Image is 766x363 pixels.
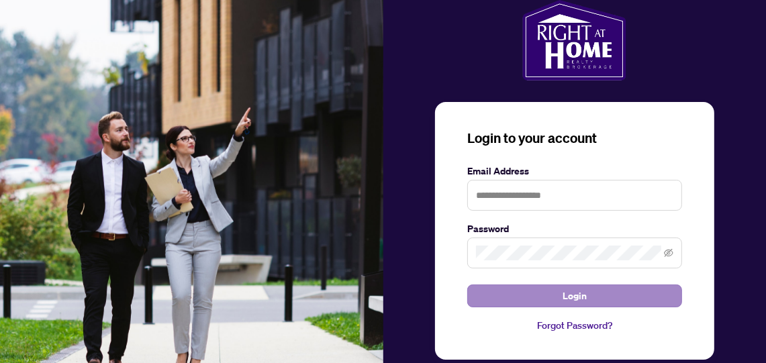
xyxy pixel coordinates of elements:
[467,164,682,178] label: Email Address
[563,285,587,307] span: Login
[664,248,673,258] span: eye-invisible
[467,221,682,236] label: Password
[467,129,682,148] h3: Login to your account
[467,318,682,333] a: Forgot Password?
[467,284,682,307] button: Login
